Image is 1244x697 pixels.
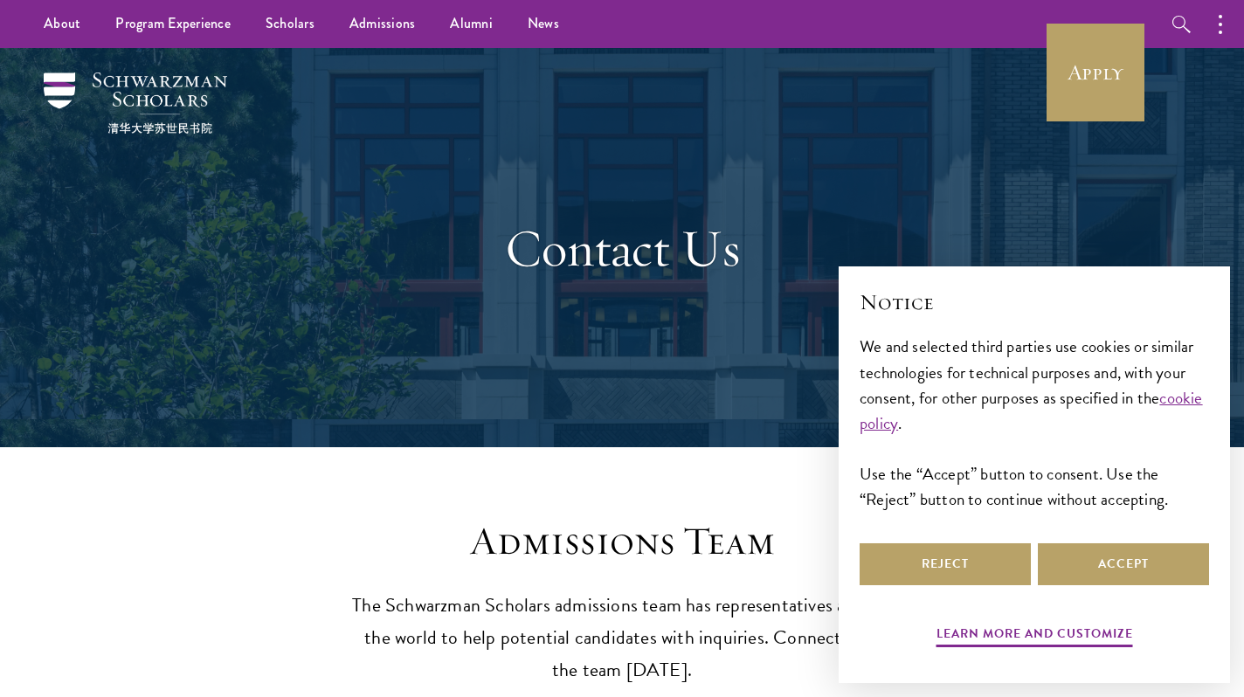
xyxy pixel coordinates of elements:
[1047,24,1144,121] a: Apply
[860,334,1209,511] div: We and selected third parties use cookies or similar technologies for technical purposes and, wit...
[936,623,1133,650] button: Learn more and customize
[351,590,893,687] p: The Schwarzman Scholars admissions team has representatives all over the world to help potential ...
[860,287,1209,317] h2: Notice
[321,217,923,279] h1: Contact Us
[860,385,1203,436] a: cookie policy
[351,517,893,566] h3: Admissions Team
[860,543,1031,585] button: Reject
[44,72,227,134] img: Schwarzman Scholars
[1038,543,1209,585] button: Accept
